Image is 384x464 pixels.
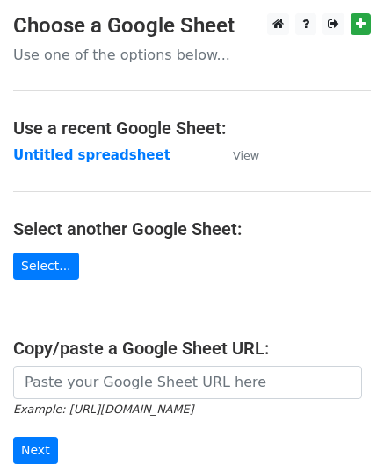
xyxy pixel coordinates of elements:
p: Use one of the options below... [13,46,371,64]
small: View [233,149,259,162]
input: Paste your Google Sheet URL here [13,366,362,399]
input: Next [13,437,58,464]
small: Example: [URL][DOMAIN_NAME] [13,403,193,416]
h4: Select another Google Sheet: [13,218,371,239]
h4: Copy/paste a Google Sheet URL: [13,338,371,359]
h3: Choose a Google Sheet [13,13,371,39]
a: View [215,147,259,163]
a: Untitled spreadsheet [13,147,170,163]
a: Select... [13,253,79,280]
iframe: Chat Widget [296,380,384,464]
h4: Use a recent Google Sheet: [13,118,371,139]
